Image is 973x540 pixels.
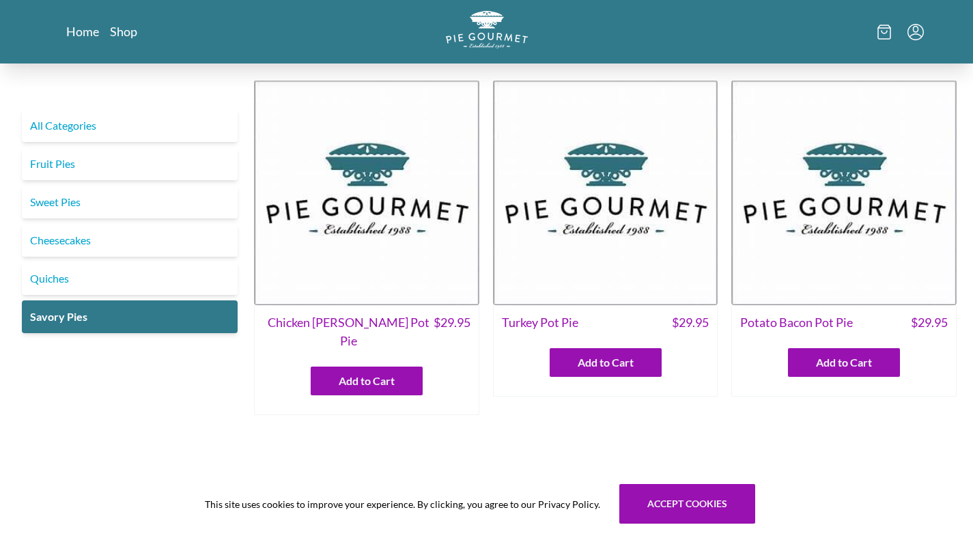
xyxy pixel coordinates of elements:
img: logo [446,11,528,48]
span: Add to Cart [578,354,634,371]
span: Potato Bacon Pot Pie [740,313,853,332]
span: $ 29.95 [672,313,709,332]
span: $ 29.95 [911,313,948,332]
button: Add to Cart [550,348,662,377]
a: Fruit Pies [22,147,238,180]
button: Add to Cart [311,367,423,395]
span: Turkey Pot Pie [502,313,578,332]
a: Sweet Pies [22,186,238,218]
span: This site uses cookies to improve your experience. By clicking, you agree to our Privacy Policy. [205,497,600,511]
button: Add to Cart [788,348,900,377]
span: Add to Cart [816,354,872,371]
button: Menu [907,24,924,40]
a: Cheesecakes [22,224,238,257]
a: Shop [110,23,137,40]
span: Add to Cart [339,373,395,389]
a: Logo [446,11,528,53]
img: Chicken Curry Pot Pie [254,80,479,305]
a: All Categories [22,109,238,142]
a: Quiches [22,262,238,295]
img: Potato Bacon Pot Pie [731,80,957,305]
button: Accept cookies [619,484,755,524]
span: Chicken [PERSON_NAME] Pot Pie [263,313,434,350]
span: $ 29.95 [434,313,470,350]
img: Turkey Pot Pie [493,80,718,305]
a: Savory Pies [22,300,238,333]
a: Home [66,23,99,40]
